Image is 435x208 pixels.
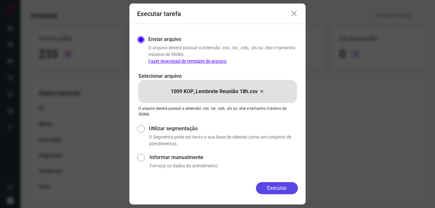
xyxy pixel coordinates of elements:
[148,44,298,65] p: O arquivo deverá possuir a extensão .csv, .txt, .ods, .xls ou .xlsx e tamanho máximo de 500kb.
[150,154,298,161] label: Informar manualmente
[148,59,226,64] a: Fazer download de template de arquivo
[149,134,298,147] p: O Segmento pode ser tanto a sua base de clientes como um conjunto de atendimentos.
[171,88,258,95] p: 1009 KOP_Lembrete Reunião 18h.csv
[256,182,298,194] button: Executar
[148,36,181,43] label: Enviar arquivo
[138,106,297,117] p: O arquivo deverá possuir a extensão .csv, .txt, .ods, .xls ou .xlsx e tamanho máximo de 500kb.
[150,163,298,169] p: Forneça os dados do atendimento.
[137,10,181,18] h3: Executar tarefa
[138,72,297,80] p: Selecionar arquivo
[149,125,298,132] label: Utilizar segmentação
